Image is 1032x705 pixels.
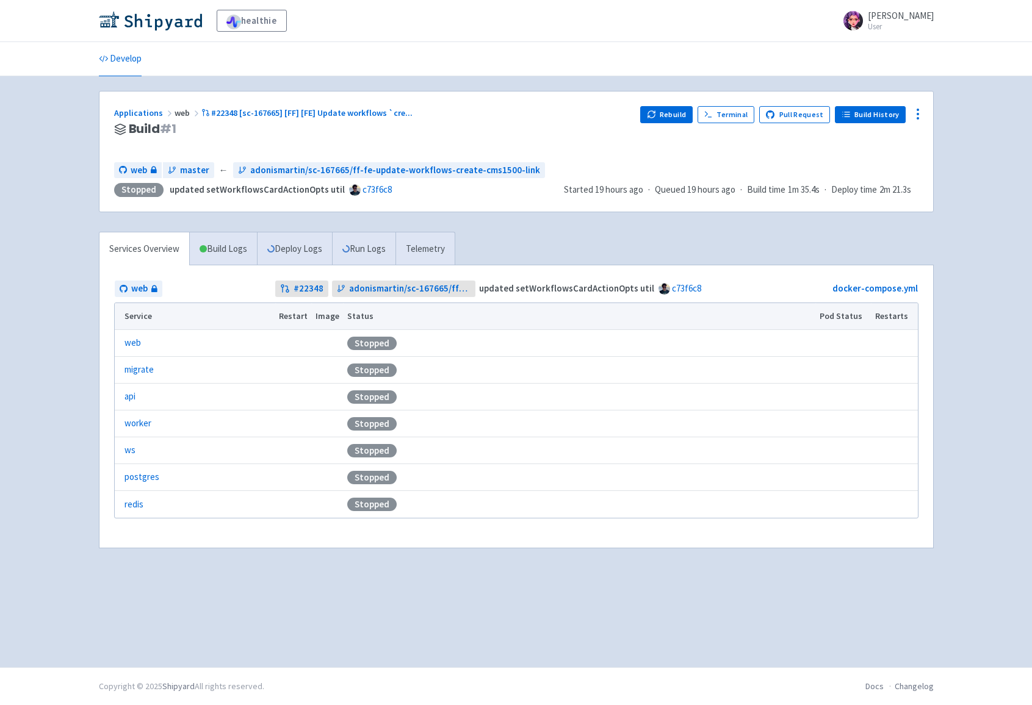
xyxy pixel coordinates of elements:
span: master [180,163,209,177]
a: worker [124,417,151,431]
div: Stopped [347,471,397,484]
strong: # 22348 [294,282,323,296]
img: Shipyard logo [99,11,202,30]
span: web [131,163,147,177]
a: Pull Request [759,106,831,123]
a: Deploy Logs [257,232,332,266]
th: Restart [275,303,312,330]
strong: updated setWorkflowsCardActionOpts util [479,282,654,294]
a: c73f6c8 [672,282,701,294]
a: [PERSON_NAME] User [836,11,934,30]
time: 19 hours ago [595,184,643,195]
span: Build [129,122,176,136]
a: postgres [124,470,159,484]
th: Status [343,303,815,330]
a: adonismartin/sc-167665/ff-fe-update-workflows-create-cms1500-link [332,281,475,297]
a: Shipyard [162,681,195,692]
span: web [131,282,148,296]
span: Queued [655,184,735,195]
div: · · · [564,183,918,197]
a: api [124,390,135,404]
a: redis [124,498,143,512]
span: web [175,107,201,118]
a: web [114,162,162,179]
a: web [124,336,141,350]
a: Docs [865,681,884,692]
a: #22348 [sc-167665] [FF] [FE] Update workflows `cre... [201,107,415,118]
a: master [163,162,214,179]
div: Stopped [347,498,397,511]
a: Develop [99,42,142,76]
a: Run Logs [332,232,395,266]
a: Applications [114,107,175,118]
div: Copyright © 2025 All rights reserved. [99,680,264,693]
a: healthie [217,10,287,32]
th: Image [311,303,343,330]
a: Services Overview [99,232,189,266]
span: Deploy time [831,183,877,197]
button: Rebuild [640,106,693,123]
div: Stopped [347,444,397,457]
a: Terminal [698,106,754,123]
span: adonismartin/sc-167665/ff-fe-update-workflows-create-cms1500-link [349,282,471,296]
a: web [115,281,162,297]
span: 1m 35.4s [788,183,820,197]
span: adonismartin/sc-167665/ff-fe-update-workflows-create-cms1500-link [250,163,540,177]
a: Changelog [895,681,934,692]
span: 2m 21.3s [879,183,911,197]
a: migrate [124,363,154,377]
span: Started [564,184,643,195]
a: c73f6c8 [363,184,392,195]
div: Stopped [347,417,397,431]
div: Stopped [114,183,164,197]
span: # 1 [160,120,176,137]
a: adonismartin/sc-167665/ff-fe-update-workflows-create-cms1500-link [233,162,545,179]
th: Service [115,303,275,330]
a: Build History [835,106,906,123]
time: 19 hours ago [687,184,735,195]
div: Stopped [347,337,397,350]
th: Pod Status [815,303,871,330]
small: User [868,23,934,30]
a: docker-compose.yml [832,282,918,294]
a: #22348 [275,281,328,297]
span: [PERSON_NAME] [868,10,934,21]
a: Build Logs [190,232,257,266]
span: Build time [747,183,785,197]
strong: updated setWorkflowsCardActionOpts util [170,184,345,195]
span: #22348 [sc-167665] [FF] [FE] Update workflows `cre ... [211,107,413,118]
div: Stopped [347,390,397,404]
span: ← [219,163,228,177]
th: Restarts [871,303,917,330]
div: Stopped [347,363,397,377]
a: ws [124,443,135,457]
a: Telemetry [395,232,455,266]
